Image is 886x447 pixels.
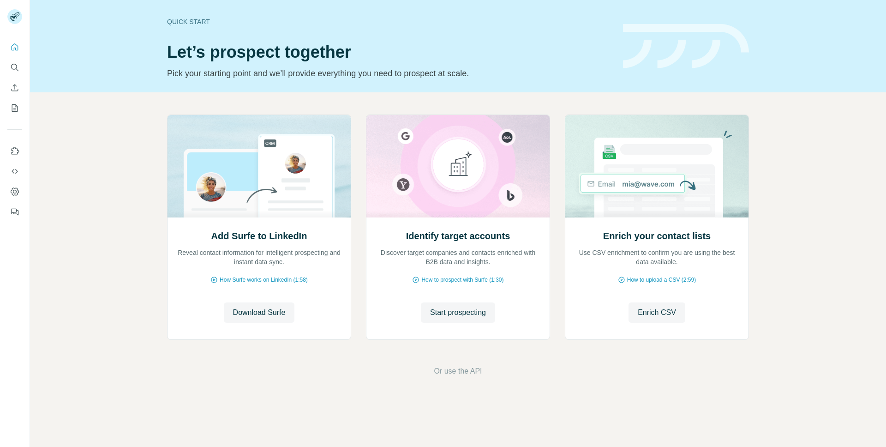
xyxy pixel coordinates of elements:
span: Download Surfe [233,307,286,318]
h1: Let’s prospect together [167,43,612,61]
p: Pick your starting point and we’ll provide everything you need to prospect at scale. [167,67,612,80]
p: Reveal contact information for intelligent prospecting and instant data sync. [177,248,341,266]
p: Discover target companies and contacts enriched with B2B data and insights. [376,248,540,266]
span: How to prospect with Surfe (1:30) [421,276,503,284]
button: Feedback [7,204,22,220]
button: Start prospecting [421,302,495,323]
button: Use Surfe API [7,163,22,180]
span: How to upload a CSV (2:59) [627,276,696,284]
button: Search [7,59,22,76]
img: banner [623,24,749,69]
span: Start prospecting [430,307,486,318]
span: How Surfe works on LinkedIn (1:58) [220,276,308,284]
button: Use Surfe on LinkedIn [7,143,22,159]
button: Download Surfe [224,302,295,323]
button: Enrich CSV [629,302,685,323]
p: Use CSV enrichment to confirm you are using the best data available. [575,248,739,266]
img: Add Surfe to LinkedIn [167,115,351,217]
button: Or use the API [434,366,482,377]
button: Dashboard [7,183,22,200]
h2: Add Surfe to LinkedIn [211,230,307,242]
h2: Identify target accounts [406,230,510,242]
h2: Enrich your contact lists [603,230,711,242]
button: My lists [7,100,22,116]
button: Enrich CSV [7,79,22,96]
span: Enrich CSV [638,307,676,318]
div: Quick start [167,17,612,26]
img: Enrich your contact lists [565,115,749,217]
button: Quick start [7,39,22,55]
img: Identify target accounts [366,115,550,217]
